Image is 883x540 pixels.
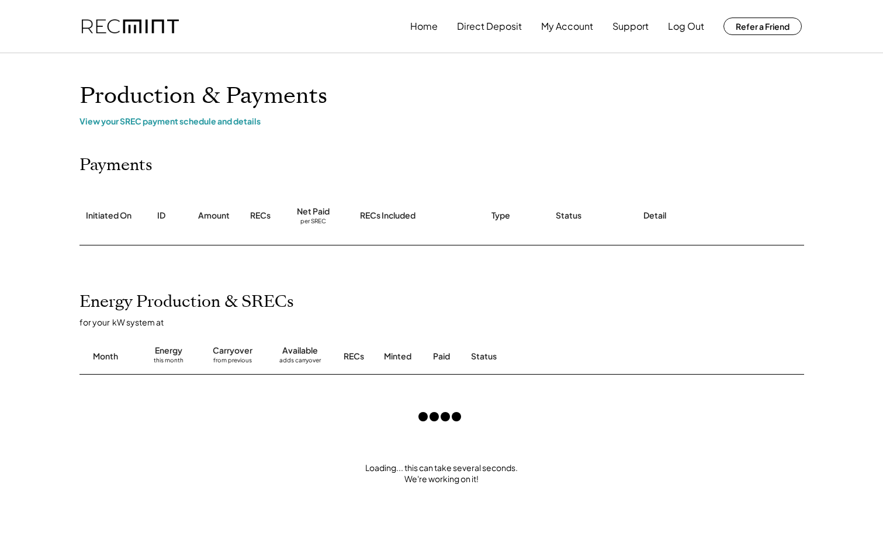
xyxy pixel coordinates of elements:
[344,351,364,362] div: RECs
[79,155,153,175] h2: Payments
[360,210,415,221] div: RECs Included
[213,345,252,356] div: Carryover
[82,19,179,34] img: recmint-logotype%403x.png
[457,15,522,38] button: Direct Deposit
[213,356,252,368] div: from previous
[723,18,802,35] button: Refer a Friend
[154,356,183,368] div: this month
[79,116,804,126] div: View your SREC payment schedule and details
[300,217,326,226] div: per SREC
[297,206,330,217] div: Net Paid
[79,292,294,312] h2: Energy Production & SRECs
[250,210,271,221] div: RECs
[86,210,131,221] div: Initiated On
[491,210,510,221] div: Type
[433,351,450,362] div: Paid
[93,351,118,362] div: Month
[471,351,670,362] div: Status
[643,210,666,221] div: Detail
[541,15,593,38] button: My Account
[282,345,318,356] div: Available
[79,317,816,327] div: for your kW system at
[668,15,704,38] button: Log Out
[556,210,581,221] div: Status
[410,15,438,38] button: Home
[384,351,411,362] div: Minted
[68,462,816,485] div: Loading... this can take several seconds. We're working on it!
[198,210,230,221] div: Amount
[279,356,321,368] div: adds carryover
[79,82,804,110] h1: Production & Payments
[612,15,649,38] button: Support
[155,345,182,356] div: Energy
[157,210,165,221] div: ID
